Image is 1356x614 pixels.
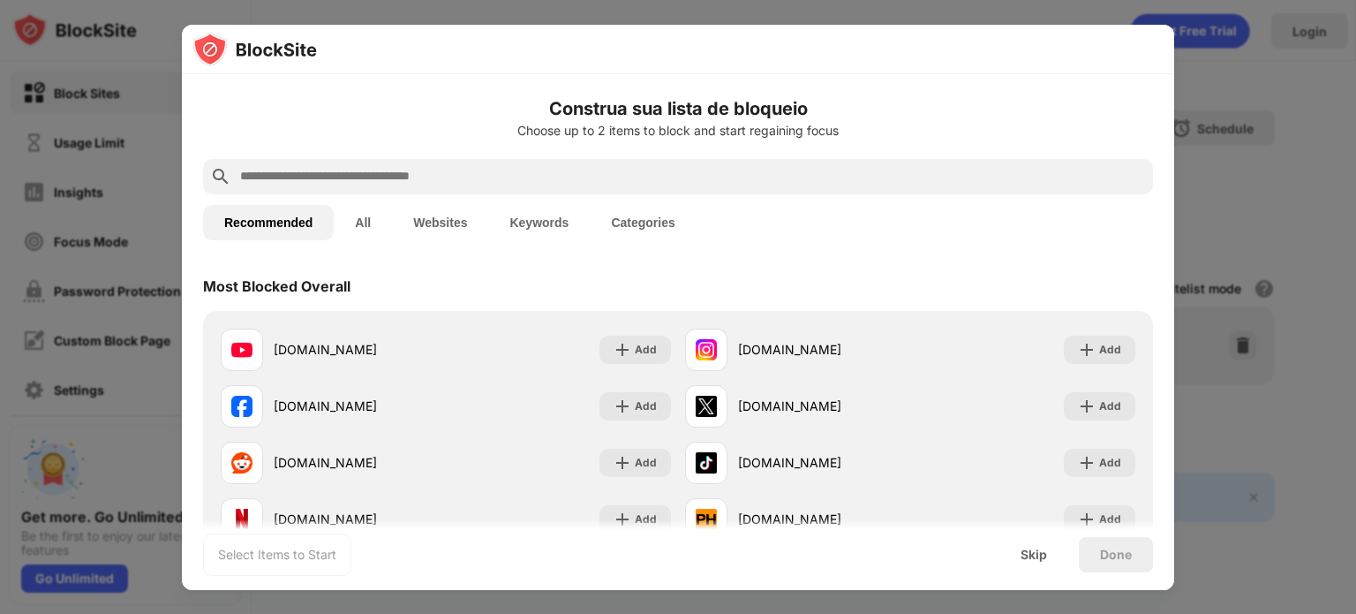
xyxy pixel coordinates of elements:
[203,205,334,240] button: Recommended
[1099,398,1121,415] div: Add
[590,205,696,240] button: Categories
[738,340,910,359] div: [DOMAIN_NAME]
[231,396,252,417] img: favicons
[392,205,488,240] button: Websites
[203,95,1153,122] h6: Construa sua lista de bloqueio
[274,397,446,415] div: [DOMAIN_NAME]
[696,452,717,474] img: favicons
[203,277,350,295] div: Most Blocked Overall
[274,510,446,528] div: [DOMAIN_NAME]
[203,124,1153,138] div: Choose up to 2 items to block and start regaining focus
[274,340,446,359] div: [DOMAIN_NAME]
[210,166,231,187] img: search.svg
[696,339,717,360] img: favicons
[1100,548,1132,562] div: Done
[635,511,657,528] div: Add
[696,509,717,530] img: favicons
[231,452,252,474] img: favicons
[1099,454,1121,472] div: Add
[738,510,910,528] div: [DOMAIN_NAME]
[334,205,392,240] button: All
[635,341,657,359] div: Add
[1099,341,1121,359] div: Add
[635,454,657,472] div: Add
[192,32,317,67] img: logo-blocksite.svg
[231,509,252,530] img: favicons
[635,398,657,415] div: Add
[738,453,910,472] div: [DOMAIN_NAME]
[696,396,717,417] img: favicons
[218,546,336,564] div: Select Items to Start
[1021,548,1047,562] div: Skip
[1099,511,1121,528] div: Add
[738,397,910,415] div: [DOMAIN_NAME]
[488,205,590,240] button: Keywords
[274,453,446,472] div: [DOMAIN_NAME]
[231,339,252,360] img: favicons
